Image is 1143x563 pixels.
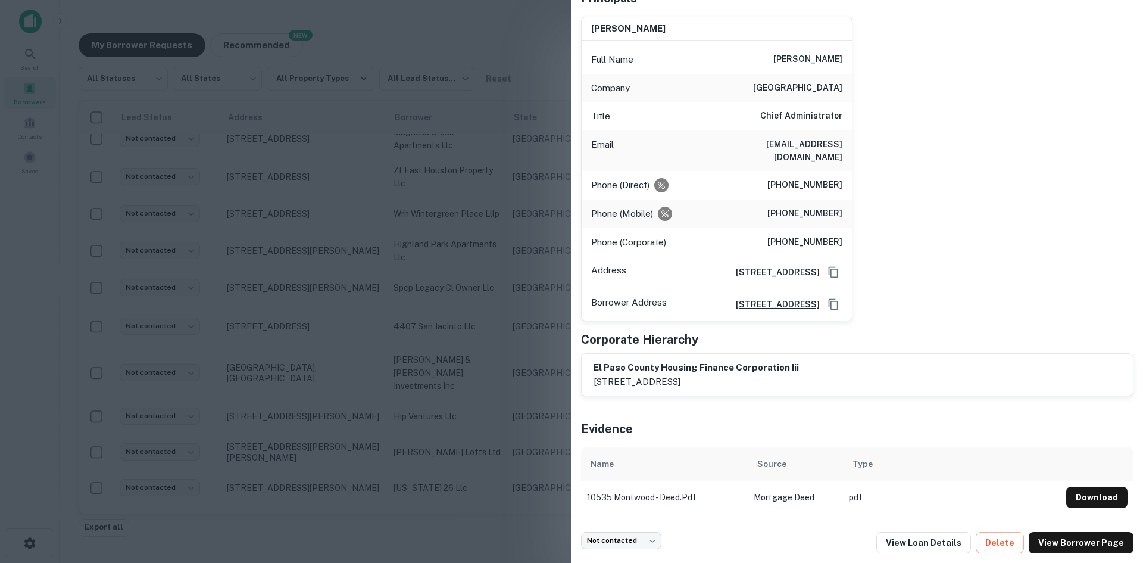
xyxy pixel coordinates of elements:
button: Download [1066,487,1128,508]
p: Title [591,109,610,123]
div: Name [591,457,614,471]
td: pdf [843,481,1060,514]
h5: Evidence [581,420,633,438]
h6: [PHONE_NUMBER] [767,207,842,221]
p: [STREET_ADDRESS] [594,375,799,389]
p: Borrower Address [591,296,667,313]
h6: [GEOGRAPHIC_DATA] [753,81,842,95]
p: Email [591,138,614,164]
button: Delete [976,532,1024,553]
a: [STREET_ADDRESS] [726,298,820,311]
div: scrollable content [581,447,1133,514]
a: View Borrower Page [1029,532,1133,553]
h6: Chief Administrator [760,109,842,123]
p: Full Name [591,52,633,67]
td: 10535 montwood - deed.pdf [581,481,748,514]
h6: [EMAIL_ADDRESS][DOMAIN_NAME] [699,138,842,164]
iframe: Chat Widget [1083,468,1143,525]
a: View Loan Details [876,532,971,553]
td: Mortgage Deed [748,481,843,514]
h6: [PHONE_NUMBER] [767,178,842,192]
div: Requests to not be contacted at this number [658,207,672,221]
th: Type [843,447,1060,481]
th: Source [748,447,843,481]
div: Type [852,457,873,471]
div: Not contacted [581,532,661,549]
p: Phone (Direct) [591,178,649,192]
h5: Corporate Hierarchy [581,331,698,349]
h6: [PHONE_NUMBER] [767,235,842,250]
div: Source [757,457,786,471]
a: [STREET_ADDRESS] [726,266,820,279]
h6: el paso county housing finance corporation iii [594,361,799,375]
button: Copy Address [825,263,842,281]
h6: [PERSON_NAME] [591,22,666,36]
h6: [PERSON_NAME] [773,52,842,67]
button: Copy Address [825,296,842,313]
p: Address [591,263,626,281]
p: Phone (Mobile) [591,207,653,221]
p: Company [591,81,630,95]
th: Name [581,447,748,481]
div: Requests to not be contacted at this number [654,178,669,192]
p: Phone (Corporate) [591,235,666,250]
